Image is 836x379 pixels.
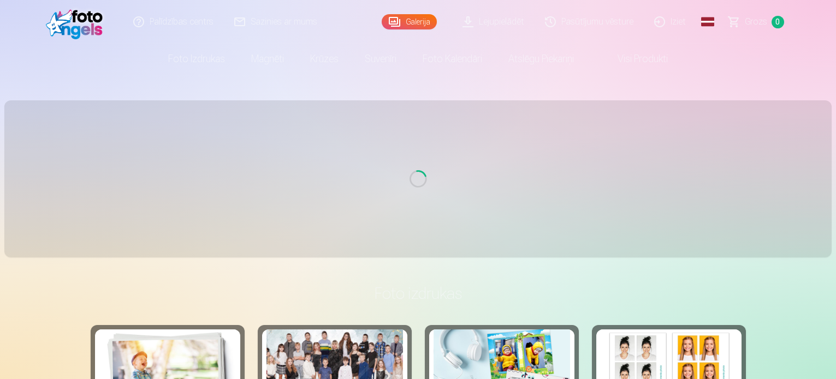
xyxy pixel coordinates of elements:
[382,14,437,29] a: Galerija
[238,44,297,74] a: Magnēti
[745,15,767,28] span: Grozs
[99,284,737,303] h3: Foto izdrukas
[495,44,587,74] a: Atslēgu piekariņi
[772,16,784,28] span: 0
[46,4,109,39] img: /fa4
[297,44,352,74] a: Krūzes
[155,44,238,74] a: Foto izdrukas
[410,44,495,74] a: Foto kalendāri
[587,44,681,74] a: Visi produkti
[352,44,410,74] a: Suvenīri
